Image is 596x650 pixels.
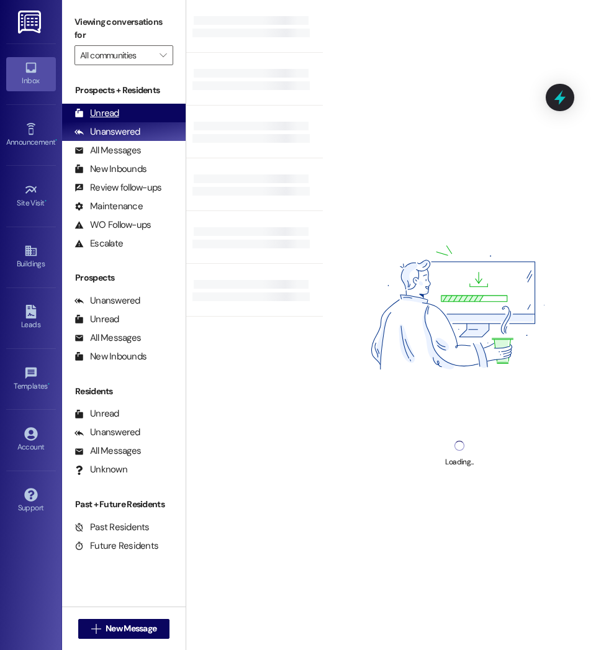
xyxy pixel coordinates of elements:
[6,301,56,335] a: Leads
[62,271,186,284] div: Prospects
[106,622,156,635] span: New Message
[55,136,57,145] span: •
[6,240,56,274] a: Buildings
[18,11,43,34] img: ResiDesk Logo
[74,313,119,326] div: Unread
[74,163,147,176] div: New Inbounds
[74,294,140,307] div: Unanswered
[74,407,119,420] div: Unread
[6,57,56,91] a: Inbox
[74,445,141,458] div: All Messages
[74,12,173,45] label: Viewing conversations for
[74,107,119,120] div: Unread
[74,539,158,553] div: Future Residents
[74,521,150,534] div: Past Residents
[62,385,186,398] div: Residents
[80,45,153,65] input: All communities
[74,125,140,138] div: Unanswered
[6,179,56,213] a: Site Visit •
[91,624,101,634] i: 
[6,363,56,396] a: Templates •
[6,423,56,457] a: Account
[74,144,141,157] div: All Messages
[62,498,186,511] div: Past + Future Residents
[74,350,147,363] div: New Inbounds
[160,50,166,60] i: 
[74,426,140,439] div: Unanswered
[74,463,127,476] div: Unknown
[48,380,50,389] span: •
[74,200,143,213] div: Maintenance
[74,181,161,194] div: Review follow-ups
[74,219,151,232] div: WO Follow-ups
[74,332,141,345] div: All Messages
[62,84,186,97] div: Prospects + Residents
[45,197,47,205] span: •
[78,619,170,639] button: New Message
[6,484,56,518] a: Support
[445,456,473,469] div: Loading...
[74,237,123,250] div: Escalate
